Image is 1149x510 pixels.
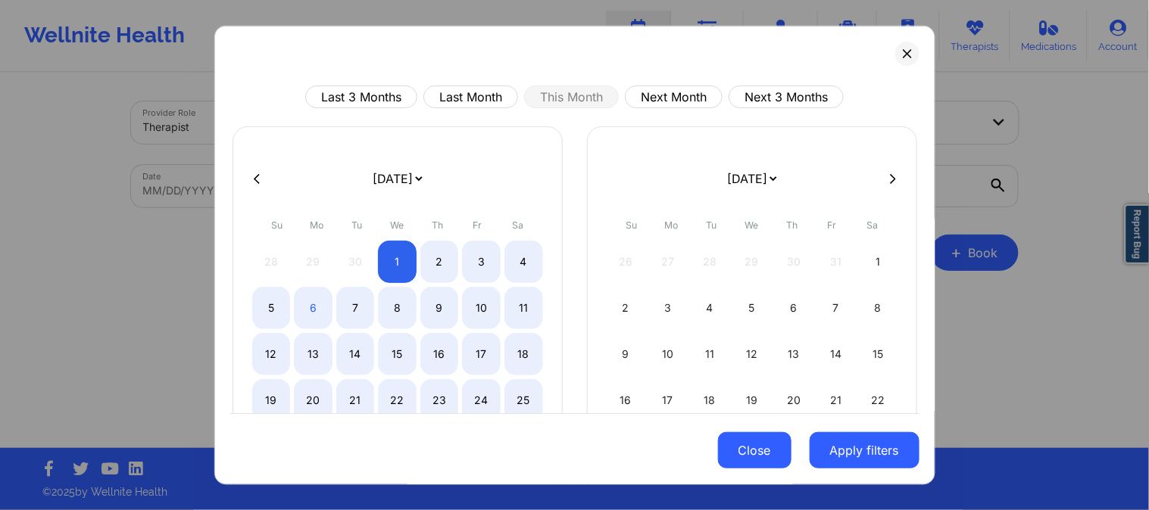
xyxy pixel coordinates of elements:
[423,86,518,108] button: Last Month
[665,219,679,231] abbr: Monday
[462,241,501,283] div: Fri Oct 03 2025
[305,86,417,108] button: Last 3 Months
[432,219,443,231] abbr: Thursday
[391,219,404,231] abbr: Wednesday
[352,219,363,231] abbr: Tuesday
[786,219,798,231] abbr: Thursday
[718,432,791,468] button: Close
[462,379,501,421] div: Fri Oct 24 2025
[729,86,844,108] button: Next 3 Months
[504,333,543,375] div: Sat Oct 18 2025
[866,219,878,231] abbr: Saturday
[294,379,333,421] div: Mon Oct 20 2025
[732,287,771,329] div: Wed Nov 05 2025
[252,287,291,329] div: Sun Oct 05 2025
[462,333,501,375] div: Fri Oct 17 2025
[828,219,837,231] abbr: Friday
[775,333,813,375] div: Thu Nov 13 2025
[607,379,645,421] div: Sun Nov 16 2025
[252,333,291,375] div: Sun Oct 12 2025
[648,333,687,375] div: Mon Nov 10 2025
[625,86,723,108] button: Next Month
[336,379,375,421] div: Tue Oct 21 2025
[420,379,459,421] div: Thu Oct 23 2025
[816,379,855,421] div: Fri Nov 21 2025
[504,379,543,421] div: Sat Oct 25 2025
[271,219,283,231] abbr: Sunday
[745,219,759,231] abbr: Wednesday
[859,287,898,329] div: Sat Nov 08 2025
[378,241,417,283] div: Wed Oct 01 2025
[859,379,898,421] div: Sat Nov 22 2025
[691,333,729,375] div: Tue Nov 11 2025
[810,432,920,468] button: Apply filters
[504,287,543,329] div: Sat Oct 11 2025
[420,287,459,329] div: Thu Oct 09 2025
[378,333,417,375] div: Wed Oct 15 2025
[732,333,771,375] div: Wed Nov 12 2025
[859,241,898,283] div: Sat Nov 01 2025
[420,241,459,283] div: Thu Oct 02 2025
[626,219,637,231] abbr: Sunday
[691,379,729,421] div: Tue Nov 18 2025
[816,333,855,375] div: Fri Nov 14 2025
[462,287,501,329] div: Fri Oct 10 2025
[732,379,771,421] div: Wed Nov 19 2025
[707,219,717,231] abbr: Tuesday
[524,86,619,108] button: This Month
[607,287,645,329] div: Sun Nov 02 2025
[252,379,291,421] div: Sun Oct 19 2025
[816,287,855,329] div: Fri Nov 07 2025
[775,379,813,421] div: Thu Nov 20 2025
[648,379,687,421] div: Mon Nov 17 2025
[294,333,333,375] div: Mon Oct 13 2025
[378,287,417,329] div: Wed Oct 08 2025
[512,219,523,231] abbr: Saturday
[420,333,459,375] div: Thu Oct 16 2025
[775,287,813,329] div: Thu Nov 06 2025
[504,241,543,283] div: Sat Oct 04 2025
[294,287,333,329] div: Mon Oct 06 2025
[336,333,375,375] div: Tue Oct 14 2025
[336,287,375,329] div: Tue Oct 07 2025
[859,333,898,375] div: Sat Nov 15 2025
[311,219,324,231] abbr: Monday
[607,333,645,375] div: Sun Nov 09 2025
[648,287,687,329] div: Mon Nov 03 2025
[691,287,729,329] div: Tue Nov 04 2025
[473,219,482,231] abbr: Friday
[378,379,417,421] div: Wed Oct 22 2025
